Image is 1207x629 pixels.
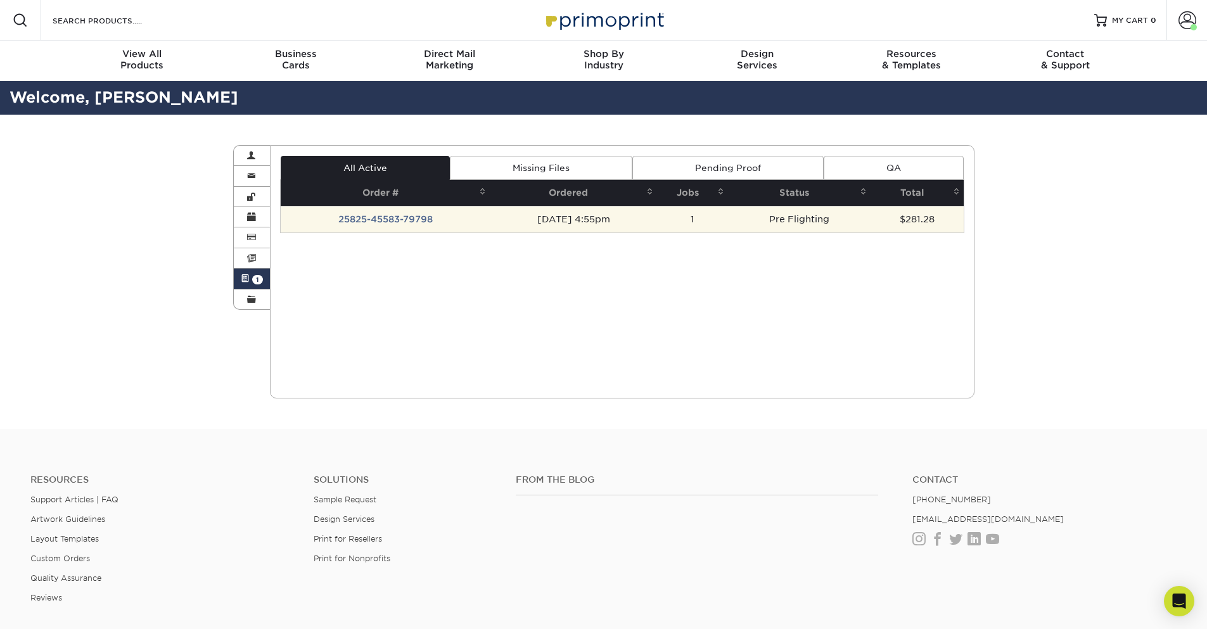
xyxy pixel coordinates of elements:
a: Resources& Templates [834,41,988,81]
input: SEARCH PRODUCTS..... [51,13,175,28]
td: 25825-45583-79798 [281,206,490,232]
th: Ordered [490,180,657,206]
div: Open Intercom Messenger [1164,586,1194,616]
a: All Active [281,156,450,180]
a: Pending Proof [632,156,824,180]
span: View All [65,48,219,60]
span: 0 [1151,16,1156,25]
span: MY CART [1112,15,1148,26]
a: Custom Orders [30,554,90,563]
a: Shop ByIndustry [527,41,680,81]
td: [DATE] 4:55pm [490,206,657,232]
a: [PHONE_NUMBER] [912,495,991,504]
div: Products [65,48,219,71]
td: Pre Flighting [728,206,871,232]
span: Design [680,48,834,60]
a: BusinessCards [219,41,373,81]
a: Quality Assurance [30,573,101,583]
span: Direct Mail [373,48,527,60]
a: [EMAIL_ADDRESS][DOMAIN_NAME] [912,514,1064,524]
div: Cards [219,48,373,71]
th: Status [728,180,871,206]
a: Support Articles | FAQ [30,495,118,504]
h4: From the Blog [516,474,878,485]
td: 1 [657,206,727,232]
div: & Templates [834,48,988,71]
a: Contact [912,474,1177,485]
div: Industry [527,48,680,71]
th: Jobs [657,180,727,206]
a: DesignServices [680,41,834,81]
a: View AllProducts [65,41,219,81]
div: Services [680,48,834,71]
a: Design Services [314,514,374,524]
div: & Support [988,48,1142,71]
th: Total [871,180,964,206]
h4: Solutions [314,474,497,485]
a: Direct MailMarketing [373,41,527,81]
span: Contact [988,48,1142,60]
a: Print for Resellers [314,534,382,543]
a: Missing Files [450,156,632,180]
span: 1 [252,275,263,284]
a: QA [824,156,964,180]
a: Contact& Support [988,41,1142,81]
div: Marketing [373,48,527,71]
a: Sample Request [314,495,376,504]
a: Layout Templates [30,534,99,543]
td: $281.28 [871,206,964,232]
img: Primoprint [540,6,667,34]
span: Business [219,48,373,60]
th: Order # [281,180,490,206]
span: Shop By [527,48,680,60]
a: Artwork Guidelines [30,514,105,524]
h4: Resources [30,474,295,485]
a: Print for Nonprofits [314,554,390,563]
span: Resources [834,48,988,60]
a: 1 [234,269,271,289]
